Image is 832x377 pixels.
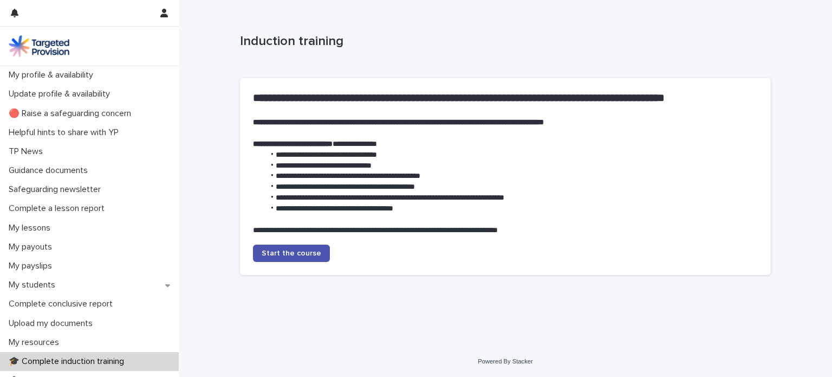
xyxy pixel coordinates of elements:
a: Powered By Stacker [478,358,532,365]
p: Induction training [240,34,766,49]
p: My profile & availability [4,70,102,80]
p: Guidance documents [4,165,96,176]
p: My payouts [4,242,61,252]
p: TP News [4,146,51,157]
p: Upload my documents [4,318,101,329]
p: 🎓 Complete induction training [4,356,133,367]
p: Safeguarding newsletter [4,184,109,195]
p: 🔴 Raise a safeguarding concern [4,108,140,119]
p: Complete a lesson report [4,203,113,214]
span: Start the course [262,250,321,257]
p: My students [4,280,64,290]
img: M5nRWzHhSzIhMunXDL62 [9,35,69,57]
a: Start the course [253,245,330,262]
p: Complete conclusive report [4,299,121,309]
p: My payslips [4,261,61,271]
p: My resources [4,337,68,348]
p: Update profile & availability [4,89,119,99]
p: My lessons [4,223,59,233]
p: Helpful hints to share with YP [4,127,127,138]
